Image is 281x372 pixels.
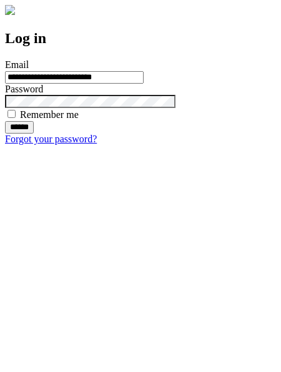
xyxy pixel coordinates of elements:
a: Forgot your password? [5,134,97,144]
label: Password [5,84,43,94]
h2: Log in [5,30,276,47]
label: Email [5,59,29,70]
img: logo-4e3dc11c47720685a147b03b5a06dd966a58ff35d612b21f08c02c0306f2b779.png [5,5,15,15]
label: Remember me [20,109,79,120]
